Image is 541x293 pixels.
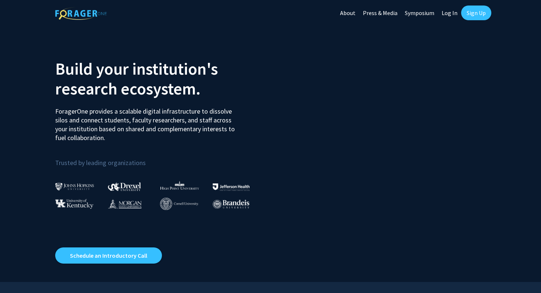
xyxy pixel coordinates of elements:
[213,183,250,190] img: Thomas Jefferson University
[55,183,94,190] img: Johns Hopkins University
[461,6,491,20] a: Sign Up
[55,148,265,168] p: Trusted by leading organizations
[55,7,107,20] img: ForagerOne Logo
[108,199,142,208] img: Morgan State University
[108,182,141,191] img: Drexel University
[55,59,265,99] h2: Build your institution's research ecosystem.
[55,199,93,209] img: University of Kentucky
[55,101,240,142] p: ForagerOne provides a scalable digital infrastructure to dissolve silos and connect students, fac...
[213,200,250,209] img: Brandeis University
[160,181,199,190] img: High Point University
[160,198,198,210] img: Cornell University
[55,247,162,264] a: Opens in a new tab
